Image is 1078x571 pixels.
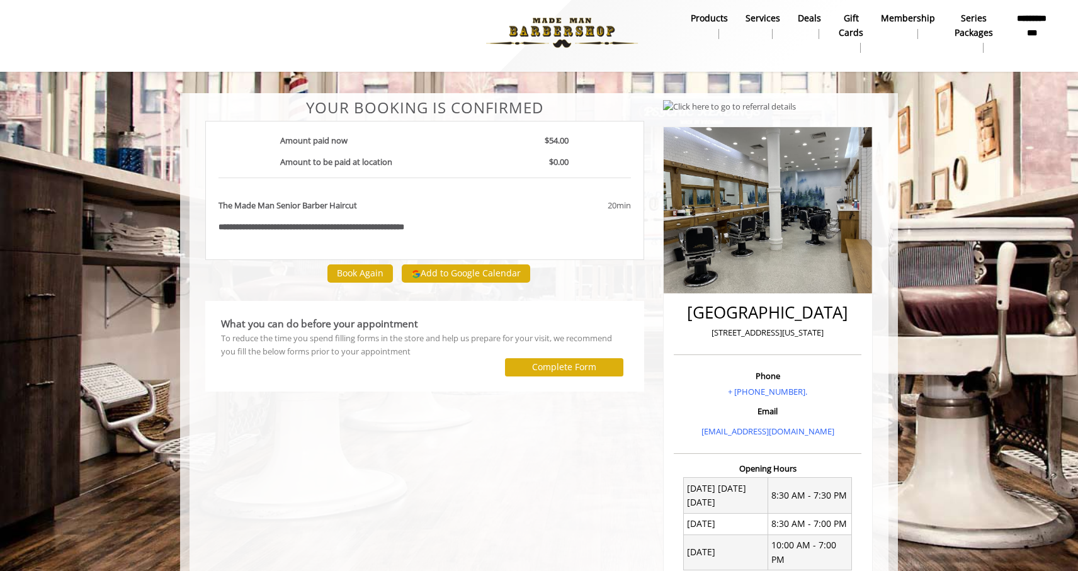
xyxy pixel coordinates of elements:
a: ServicesServices [737,9,789,42]
b: Deals [798,11,821,25]
button: Book Again [327,264,393,283]
button: Complete Form [505,358,623,376]
h2: [GEOGRAPHIC_DATA] [677,303,858,322]
b: $54.00 [545,135,569,146]
b: products [691,11,728,25]
button: Add to Google Calendar [402,264,530,283]
a: Productsproducts [682,9,737,42]
b: gift cards [839,11,863,40]
b: What you can do before your appointment [221,317,418,331]
a: Gift cardsgift cards [830,9,872,56]
td: [DATE] [DATE] [DATE] [684,478,768,513]
td: [DATE] [684,534,768,570]
b: The Made Man Senior Barber Haircut [218,199,357,212]
center: Your Booking is confirmed [205,99,644,116]
a: MembershipMembership [872,9,944,42]
b: Services [746,11,780,25]
b: $0.00 [549,156,569,167]
td: [DATE] [684,513,768,534]
div: 20min [506,199,630,212]
a: Series packagesSeries packages [944,9,1004,56]
h3: Opening Hours [674,464,861,473]
b: Membership [881,11,935,25]
b: Amount to be paid at location [280,156,392,167]
img: Click here to go to referral details [663,100,796,113]
h3: Email [677,407,858,416]
td: 8:30 AM - 7:30 PM [768,478,852,513]
a: + [PHONE_NUMBER]. [728,386,807,397]
p: [STREET_ADDRESS][US_STATE] [677,326,858,339]
b: Series packages [953,11,995,40]
td: 8:30 AM - 7:00 PM [768,513,852,534]
b: Amount paid now [280,135,348,146]
label: Complete Form [532,362,596,372]
td: 10:00 AM - 7:00 PM [768,534,852,570]
div: To reduce the time you spend filling forms in the store and help us prepare for your visit, we re... [221,332,628,358]
a: DealsDeals [789,9,830,42]
h3: Phone [677,371,858,380]
a: [EMAIL_ADDRESS][DOMAIN_NAME] [701,426,834,437]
